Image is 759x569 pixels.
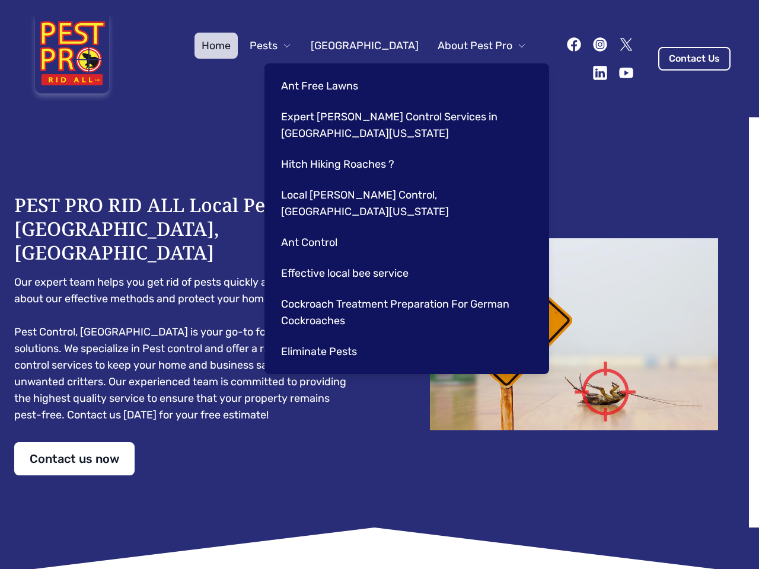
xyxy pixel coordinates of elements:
a: Cockroach Treatment Preparation For German Cockroaches [274,291,535,334]
button: Pest Control Community B2B [261,59,434,85]
span: About Pest Pro [438,37,512,54]
a: Blog [439,59,475,85]
a: Hitch Hiking Roaches ? [274,151,535,177]
a: Contact us now [14,442,135,475]
a: Contact Us [658,47,731,71]
a: Contact [480,59,534,85]
a: Ant Control [274,229,535,255]
button: About Pest Pro [430,33,534,59]
a: Local [PERSON_NAME] Control, [GEOGRAPHIC_DATA][US_STATE] [274,182,535,225]
img: Dead cockroach on floor with caution sign pest control [403,238,745,430]
a: Effective local bee service [274,260,535,286]
h1: PEST PRO RID ALL Local Pest Control [GEOGRAPHIC_DATA], [GEOGRAPHIC_DATA] [14,193,356,264]
pre: Our expert team helps you get rid of pests quickly and safely. Learn about our effective methods ... [14,274,356,423]
a: Ant Free Lawns [274,73,535,99]
a: Expert [PERSON_NAME] Control Services in [GEOGRAPHIC_DATA][US_STATE] [274,104,535,146]
span: Pests [250,37,278,54]
a: Home [194,33,238,59]
a: [GEOGRAPHIC_DATA] [304,33,426,59]
img: Pest Pro Rid All [28,14,116,103]
button: Pests [243,33,299,59]
a: Eliminate Pests [274,338,535,365]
